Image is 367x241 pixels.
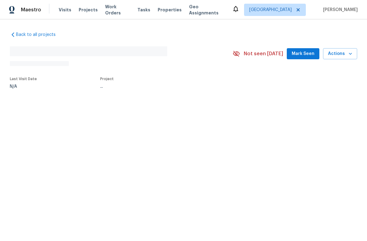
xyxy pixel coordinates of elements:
[249,7,292,13] span: [GEOGRAPHIC_DATA]
[10,84,37,89] div: N/A
[328,50,352,58] span: Actions
[137,8,150,12] span: Tasks
[100,84,218,89] div: ...
[105,4,130,16] span: Work Orders
[10,32,69,38] a: Back to all projects
[158,7,182,13] span: Properties
[287,48,319,60] button: Mark Seen
[323,48,357,60] button: Actions
[79,7,98,13] span: Projects
[189,4,225,16] span: Geo Assignments
[244,51,283,57] span: Not seen [DATE]
[10,77,37,81] span: Last Visit Date
[100,77,114,81] span: Project
[321,7,358,13] span: [PERSON_NAME]
[59,7,71,13] span: Visits
[21,7,41,13] span: Maestro
[292,50,314,58] span: Mark Seen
